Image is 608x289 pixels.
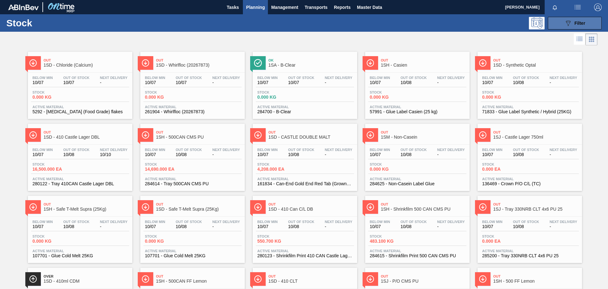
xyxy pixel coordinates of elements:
[156,58,242,62] span: Out
[288,76,314,80] span: Out Of Stock
[246,3,265,11] span: Planning
[145,109,240,114] span: 261904 - Whirlfloc (20267873)
[33,152,53,157] span: 10/07
[269,207,354,212] span: 1SD - 410 Can C/L DB
[145,181,240,186] span: 284614 - Tray 500CAN CMS PU
[33,239,77,244] span: 0.000 KG
[257,148,278,152] span: Below Min
[8,4,39,10] img: TNhmsLtSVTkK8tSr43FrP2fwEKptu5GPRR3wAAAABJRU5ErkJggg==
[212,148,240,152] span: Next Delivery
[176,148,202,152] span: Out Of Stock
[136,191,248,263] a: ÍconeOut1SD - Safe T-Melt Supra (25Kg)Below Min10/07Out Of Stock10/08Next Delivery-Stock0.000 KGA...
[212,76,240,80] span: Next Delivery
[473,47,585,119] a: ÍconeOut1SD - Synthetic OptalBelow Min10/07Out Of Stock10/08Next Delivery-Stock0.000 KGActive Mat...
[176,76,202,80] span: Out Of Stock
[100,224,128,229] span: -
[257,253,352,258] span: 280123 - Shrinkfilm Print 410 CAN Castle Lager DB
[145,239,189,244] span: 0.000 KG
[482,249,577,253] span: Active Material
[482,177,577,181] span: Active Material
[574,3,581,11] img: userActions
[513,80,539,85] span: 10/08
[257,90,302,94] span: Stock
[33,253,128,258] span: 107701 - Glue Cold Melt 25KG
[325,148,352,152] span: Next Delivery
[142,275,149,283] img: Ícone
[401,220,427,224] span: Out Of Stock
[156,63,242,68] span: 1SD - Whirlfloc (20267873)
[370,239,414,244] span: 483.100 KG
[145,220,165,224] span: Below Min
[288,80,314,85] span: 10/07
[493,58,579,62] span: Out
[145,105,240,109] span: Active Material
[156,130,242,134] span: Out
[360,119,473,191] a: ÍconeOut1SM - Non-CaseinBelow Min10/07Out Of Stock10/08Next Delivery-Stock0.000 KGActive Material...
[33,220,53,224] span: Below Min
[493,202,579,206] span: Out
[513,224,539,229] span: 10/08
[145,95,189,100] span: 0.000 KG
[145,249,240,253] span: Active Material
[370,234,414,238] span: Stock
[325,80,352,85] span: -
[334,3,351,11] span: Reports
[305,3,327,11] span: Transports
[176,80,202,85] span: 10/07
[33,249,128,253] span: Active Material
[482,181,577,186] span: 136469 - Crown P/O C/L (TC)
[381,63,466,68] span: 1SH - Casien
[44,130,129,134] span: Out
[360,191,473,263] a: ÍconeOut1SH - Shrinkfilm 500 CAN CMS PUBelow Min10/07Out Of Stock10/08Next Delivery-Stock483.100 ...
[33,105,128,109] span: Active Material
[370,220,390,224] span: Below Min
[145,162,189,166] span: Stock
[370,76,390,80] span: Below Min
[269,58,354,62] span: Ok
[574,21,585,26] span: Filter
[254,203,262,211] img: Ícone
[513,220,539,224] span: Out Of Stock
[29,275,37,283] img: Ícone
[257,80,278,85] span: 10/07
[370,224,390,229] span: 10/07
[257,109,352,114] span: 284700 - B-Clear
[100,76,128,80] span: Next Delivery
[257,249,352,253] span: Active Material
[257,181,352,186] span: 161834 - Can-End Gold End Red Tab (Grownery P1)
[482,224,503,229] span: 10/07
[381,279,466,284] span: 1SJ - P/O CMS PU
[23,191,136,263] a: ÍconeOut1SH - Safe T-Melt Supra (25Kg)Below Min10/07Out Of Stock10/08Next Delivery-Stock0.000 KGA...
[325,152,352,157] span: -
[212,220,240,224] span: Next Delivery
[136,47,248,119] a: ÍconeOut1SD - Whirlfloc (20267873)Below Min10/07Out Of Stock10/07Next Delivery-Stock0.000 KGActiv...
[145,253,240,258] span: 107701 - Glue Cold Melt 25KG
[257,76,278,80] span: Below Min
[366,131,374,139] img: Ícone
[176,224,202,229] span: 10/08
[142,59,149,67] img: Ícone
[33,90,77,94] span: Stock
[288,152,314,157] span: 10/08
[33,148,53,152] span: Below Min
[29,131,37,139] img: Ícone
[257,162,302,166] span: Stock
[473,191,585,263] a: ÍconeOut1SJ - Tray 330NRB CLT 4x6 PU 25Below Min10/07Out Of Stock10/08Next Delivery-Stock0.000 EA...
[529,17,545,30] div: Programming: no user selected
[370,253,465,258] span: 284615 - Shrinkfilm Print 500 CAN CMS PU
[136,119,248,191] a: ÍconeOut1SH - 500CAN CMS PUBelow Min10/07Out Of Stock10/08Next Delivery-Stock14,690.000 EAActive ...
[145,152,165,157] span: 10/07
[381,207,466,212] span: 1SH - Shrinkfilm 500 CAN CMS PU
[550,148,577,152] span: Next Delivery
[401,148,427,152] span: Out Of Stock
[381,130,466,134] span: Out
[257,167,302,172] span: 4,208.000 EA
[381,58,466,62] span: Out
[482,152,503,157] span: 10/07
[269,279,354,284] span: 1SD - 410 CLT
[257,234,302,238] span: Stock
[482,220,503,224] span: Below Min
[145,76,165,80] span: Below Min
[156,207,242,212] span: 1SD - Safe T-Melt Supra (25Kg)
[482,90,527,94] span: Stock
